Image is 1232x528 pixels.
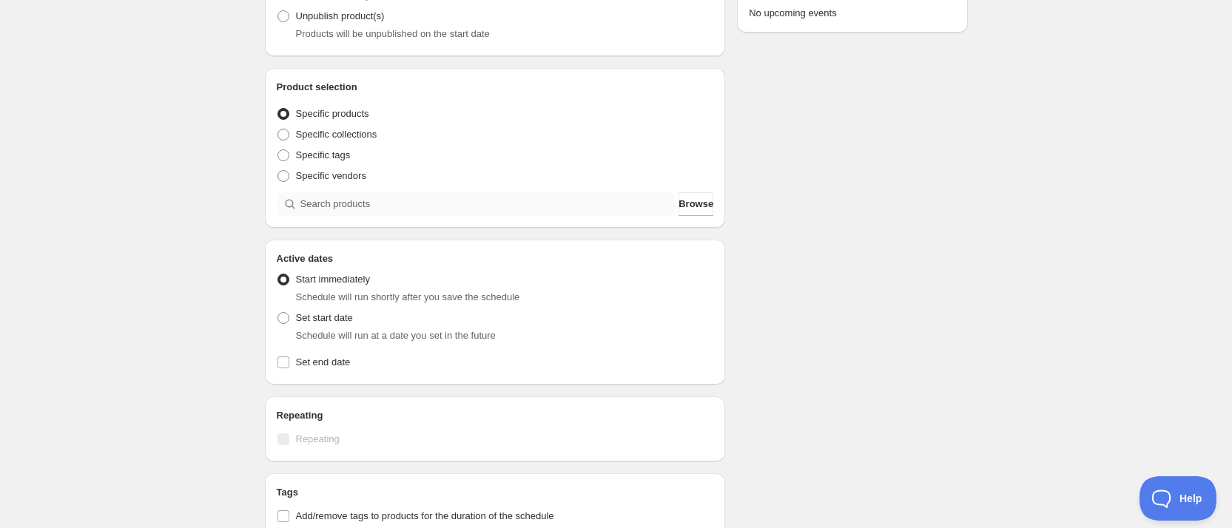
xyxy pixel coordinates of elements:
[296,149,351,160] span: Specific tags
[296,433,340,444] span: Repeating
[277,408,714,423] h2: Repeating
[296,108,369,119] span: Specific products
[277,485,714,500] h2: Tags
[296,291,520,302] span: Schedule will run shortly after you save the schedule
[749,6,955,21] p: No upcoming events
[296,129,377,140] span: Specific collections
[296,330,496,341] span: Schedule will run at a date you set in the future
[296,510,554,521] span: Add/remove tags to products for the duration of the schedule
[1140,476,1217,521] iframe: Toggle Customer Support
[296,28,490,39] span: Products will be unpublished on the start date
[296,170,366,181] span: Specific vendors
[296,10,385,21] span: Unpublish product(s)
[679,197,713,211] span: Browse
[277,251,714,266] h2: Active dates
[296,274,370,285] span: Start immediately
[296,356,351,368] span: Set end date
[277,80,714,95] h2: Product selection
[679,192,713,216] button: Browse
[300,192,676,216] input: Search products
[296,312,353,323] span: Set start date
